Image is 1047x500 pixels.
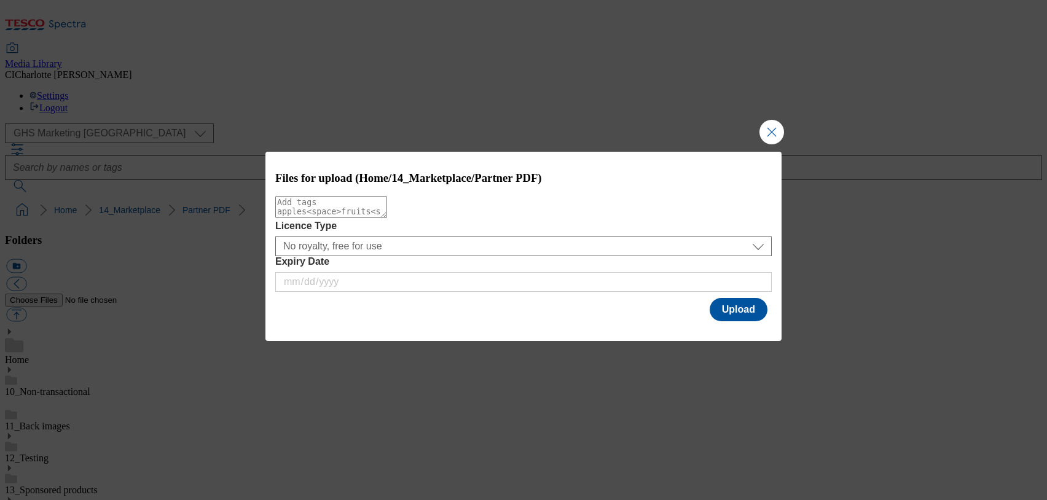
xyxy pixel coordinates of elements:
button: Close Modal [759,120,784,144]
label: Expiry Date [275,256,772,267]
h3: Files for upload (Home/14_Marketplace/Partner PDF) [275,171,772,185]
div: Modal [265,152,782,342]
label: Licence Type [275,221,772,232]
button: Upload [710,298,767,321]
